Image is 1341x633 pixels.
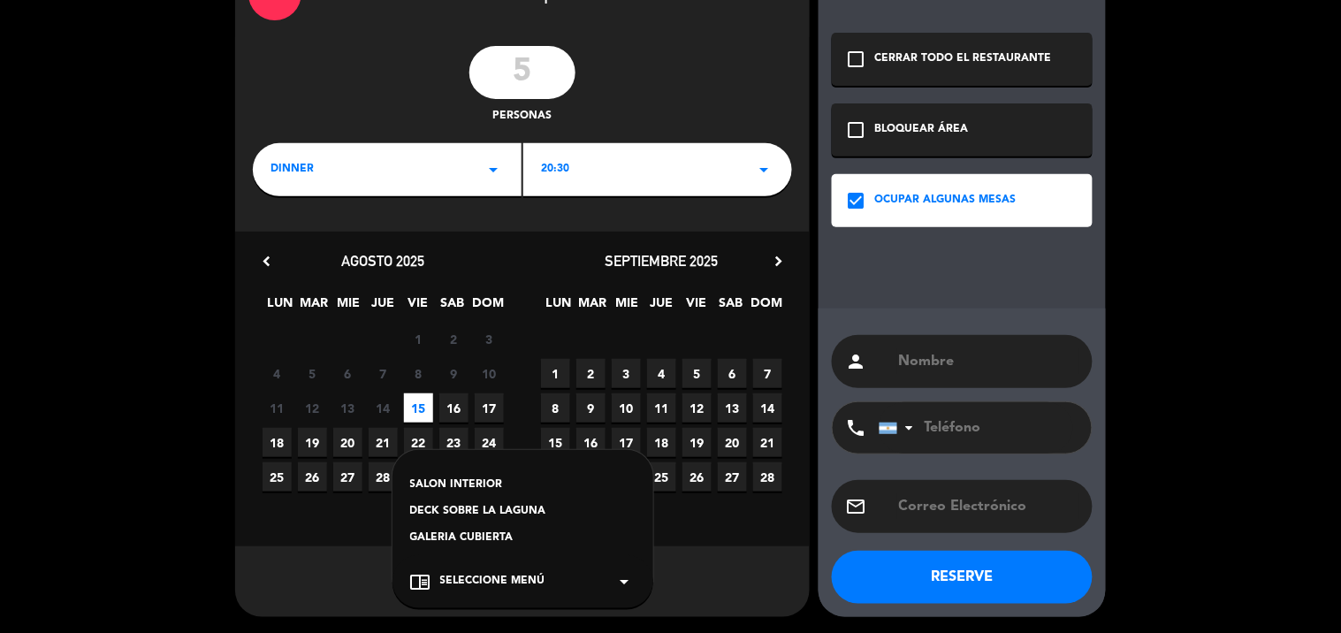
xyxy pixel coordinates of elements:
span: 12 [298,393,327,423]
span: 19 [682,428,712,457]
span: MIE [334,293,363,322]
span: 18 [263,428,292,457]
div: CERRAR TODO EL RESTAURANTE [875,50,1052,68]
span: JUE [369,293,398,322]
i: phone [845,417,866,439]
span: 27 [333,462,362,492]
i: check_box_outline_blank [845,119,866,141]
span: 3 [612,359,641,388]
span: 7 [753,359,782,388]
span: agosto 2025 [342,252,425,270]
i: arrow_drop_down [483,159,504,180]
span: 20 [333,428,362,457]
span: VIE [403,293,432,322]
span: 19 [298,428,327,457]
span: 8 [404,359,433,388]
i: person [845,351,866,372]
span: 10 [475,359,504,388]
span: 9 [439,359,469,388]
input: 0 [469,46,575,99]
span: 15 [404,393,433,423]
input: Teléfono [879,402,1073,454]
span: 9 [576,393,606,423]
span: MAR [300,293,329,322]
i: check_box_outline_blank [845,49,866,70]
span: 16 [576,428,606,457]
span: MIE [613,293,642,322]
span: 26 [298,462,327,492]
span: SAB [438,293,467,322]
span: 11 [263,393,292,423]
span: 23 [439,428,469,457]
span: 25 [647,462,676,492]
i: arrow_drop_down [614,571,636,592]
div: BLOQUEAR ÁREA [875,121,969,139]
span: 1 [541,359,570,388]
span: septiembre 2025 [606,252,719,270]
div: DECK SOBRE LA LAGUNA [410,503,636,521]
span: 11 [647,393,676,423]
span: 14 [753,393,782,423]
input: Correo Electrónico [897,494,1079,519]
span: 2 [439,324,469,354]
span: 20 [718,428,747,457]
span: 28 [369,462,398,492]
span: 18 [647,428,676,457]
span: 6 [718,359,747,388]
input: Nombre [897,349,1079,374]
span: 1 [404,324,433,354]
span: SAB [716,293,745,322]
span: DOM [472,293,501,322]
span: 13 [333,393,362,423]
button: RESERVE [832,551,1093,604]
span: 27 [718,462,747,492]
span: 14 [369,393,398,423]
div: OCUPAR ALGUNAS MESAS [875,192,1017,210]
i: chevron_right [769,252,788,271]
span: 4 [647,359,676,388]
i: arrow_drop_down [753,159,774,180]
span: 5 [298,359,327,388]
span: DOM [751,293,780,322]
div: SALON INTERIOR [410,477,636,494]
span: 13 [718,393,747,423]
span: 25 [263,462,292,492]
span: MAR [578,293,607,322]
span: 7 [369,359,398,388]
span: personas [493,108,552,126]
span: 24 [475,428,504,457]
span: 8 [541,393,570,423]
span: 12 [682,393,712,423]
span: 3 [475,324,504,354]
span: 15 [541,428,570,457]
span: 26 [682,462,712,492]
i: check_box [845,190,866,211]
span: 21 [753,428,782,457]
span: 4 [263,359,292,388]
span: dinner [270,161,314,179]
span: 5 [682,359,712,388]
span: LUN [544,293,573,322]
span: 20:30 [541,161,569,179]
span: 28 [753,462,782,492]
span: 17 [475,393,504,423]
i: chevron_left [257,252,276,271]
span: VIE [682,293,711,322]
span: 22 [404,428,433,457]
span: Seleccione Menú [440,573,545,591]
span: 10 [612,393,641,423]
span: LUN [265,293,294,322]
span: 21 [369,428,398,457]
div: Argentina: +54 [880,403,920,453]
i: email [845,496,866,517]
i: chrome_reader_mode [410,571,431,592]
div: GALERIA CUBIERTA [410,530,636,547]
span: 6 [333,359,362,388]
span: 17 [612,428,641,457]
span: 2 [576,359,606,388]
span: JUE [647,293,676,322]
span: 16 [439,393,469,423]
